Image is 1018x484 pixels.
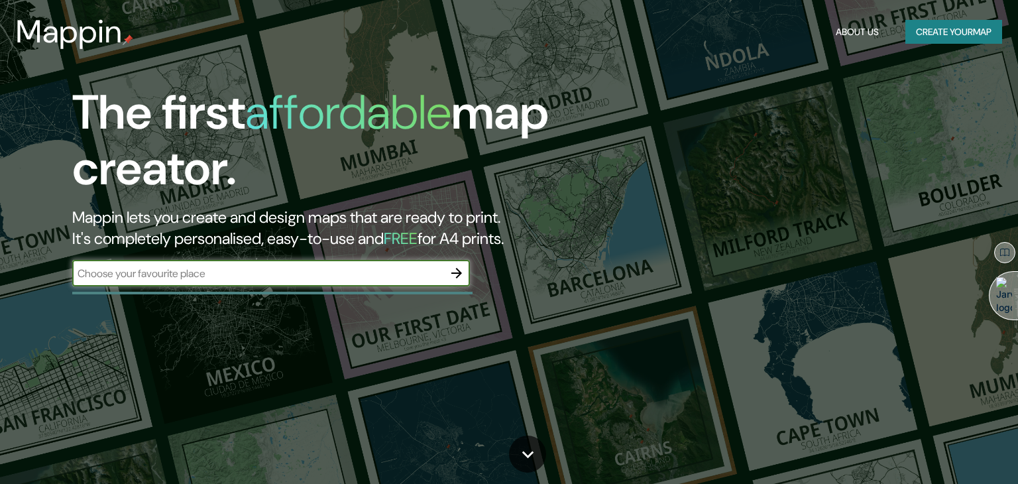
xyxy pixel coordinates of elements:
input: Choose your favourite place [72,266,443,281]
h5: FREE [384,228,418,249]
button: Create yourmap [905,20,1002,44]
button: About Us [830,20,884,44]
h3: Mappin [16,13,123,50]
h2: Mappin lets you create and design maps that are ready to print. It's completely personalised, eas... [72,207,581,249]
h1: The first map creator. [72,85,581,207]
img: mappin-pin [123,34,133,45]
h1: affordable [245,82,451,143]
